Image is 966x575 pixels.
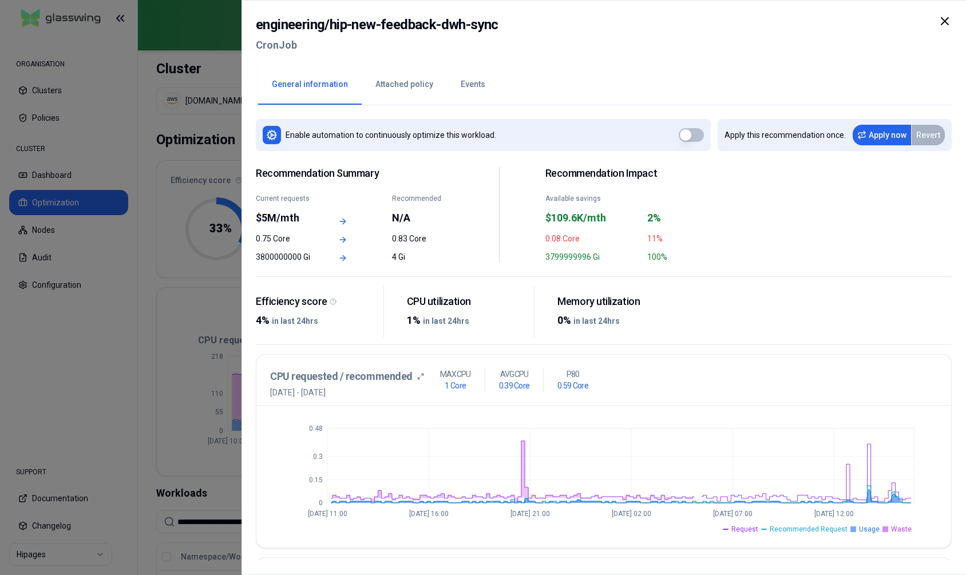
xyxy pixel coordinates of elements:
[647,251,742,263] div: 100%
[612,510,651,518] tspan: [DATE] 02:00
[545,251,640,263] div: 3799999996 Gi
[724,129,846,141] p: Apply this recommendation once.
[545,167,743,180] h2: Recommendation Impact
[499,380,530,391] h1: 0.39 Core
[545,210,640,226] div: $109.6K/mth
[313,453,323,461] tspan: 0.3
[713,510,753,518] tspan: [DATE] 07:00
[258,65,362,105] button: General information
[545,233,640,244] div: 0.08 Core
[407,295,525,308] div: CPU utilization
[256,233,317,244] div: 0.75 Core
[510,510,550,518] tspan: [DATE] 21:00
[256,295,374,308] div: Efficiency score
[308,510,347,518] tspan: [DATE] 11:00
[770,525,848,534] span: Recommended Request
[319,499,323,507] tspan: 0
[500,368,529,380] p: AVG CPU
[891,525,912,534] span: Waste
[256,251,317,263] div: 3800000000 Gi
[256,35,498,55] h2: CronJob
[362,65,447,105] button: Attached policy
[309,476,323,484] tspan: 0.15
[647,233,742,244] div: 11%
[814,510,854,518] tspan: [DATE] 12:00
[256,194,317,203] div: Current requests
[557,295,676,308] div: Memory utilization
[392,194,453,203] div: Recommended
[859,525,880,534] span: Usage
[256,210,317,226] div: $5M/mth
[286,129,496,141] p: Enable automation to continuously optimize this workload.
[447,65,499,105] button: Events
[445,380,466,391] h1: 1 Core
[647,210,742,226] div: 2%
[440,368,471,380] p: MAX CPU
[392,233,453,244] div: 0.83 Core
[567,368,580,380] p: P80
[557,380,588,391] h1: 0.59 Core
[731,525,758,534] span: Request
[557,312,676,328] div: 0%
[256,14,498,35] h2: engineering / hip-new-feedback-dwh-sync
[392,210,453,226] div: N/A
[545,194,640,203] div: Available savings
[309,425,323,433] tspan: 0.48
[256,312,374,328] div: 4%
[409,510,449,518] tspan: [DATE] 16:00
[573,316,620,326] span: in last 24hrs
[272,316,318,326] span: in last 24hrs
[256,167,453,180] span: Recommendation Summary
[407,312,525,328] div: 1%
[270,368,413,384] h3: CPU requested / recommended
[423,316,469,326] span: in last 24hrs
[270,387,424,398] span: [DATE] - [DATE]
[392,251,453,263] div: 4 Gi
[853,125,911,145] button: Apply now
